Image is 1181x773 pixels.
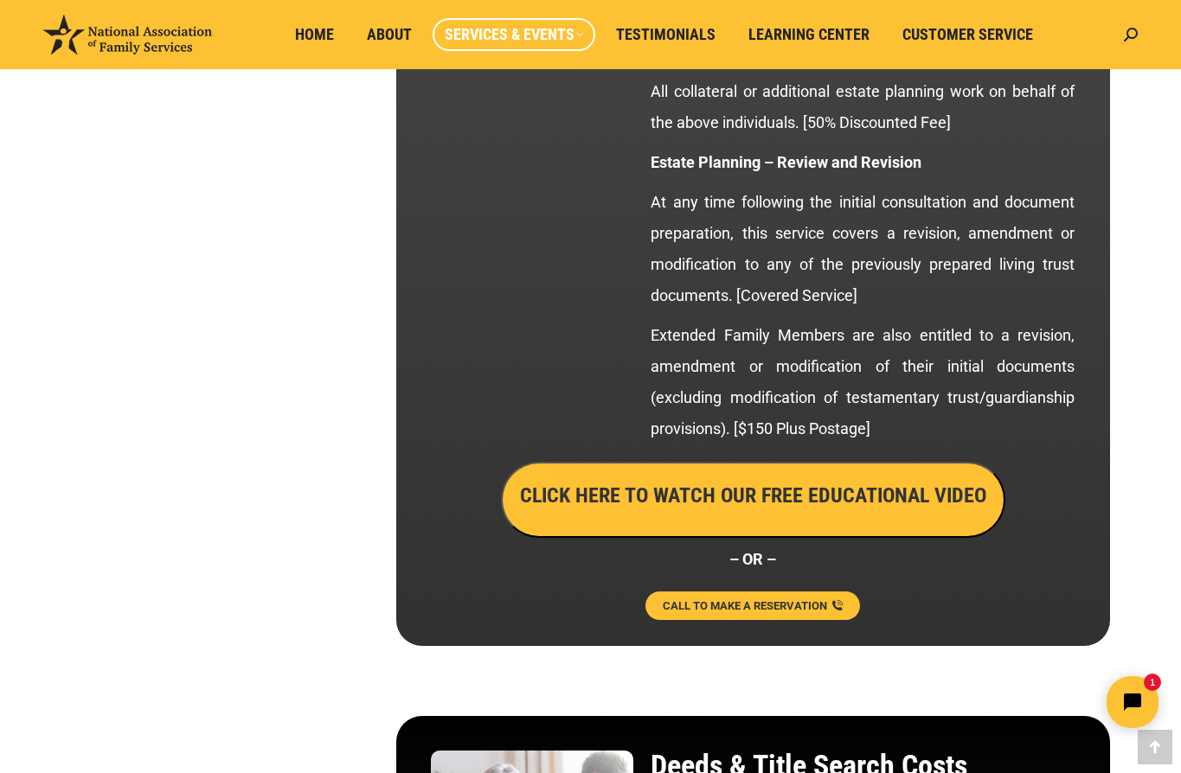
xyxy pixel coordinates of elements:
[367,25,412,44] span: About
[645,591,860,620] a: CALL TO MAKE A RESERVATION
[876,661,1173,743] iframe: Tidio Chat
[295,25,334,44] span: Home
[501,488,1005,506] a: CLICK HERE TO WATCH OUR FREE EDUCATIONAL VIDEO
[890,18,1045,51] a: Customer Service
[520,481,986,510] h3: CLICK HERE TO WATCH OUR FREE EDUCATIONAL VIDEO
[651,153,921,171] strong: Estate Planning – Review and Revision
[729,550,776,568] strong: – OR –
[604,18,728,51] a: Testimonials
[651,320,1075,444] p: Extended Family Members are also entitled to a revision, amendment or modification of their initi...
[651,187,1075,311] p: At any time following the initial consultation and document preparation, this service covers a re...
[283,18,346,51] a: Home
[445,25,583,44] span: Services & Events
[651,76,1075,138] p: All collateral or additional estate planning work on behalf of the above individuals. [50% Discou...
[355,18,424,51] a: About
[43,15,212,54] img: National Association of Family Services
[616,25,716,44] span: Testimonials
[663,600,827,611] span: CALL TO MAKE A RESERVATION
[748,25,870,44] span: Learning Center
[501,462,1005,538] button: CLICK HERE TO WATCH OUR FREE EDUCATIONAL VIDEO
[902,25,1033,44] span: Customer Service
[736,18,882,51] a: Learning Center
